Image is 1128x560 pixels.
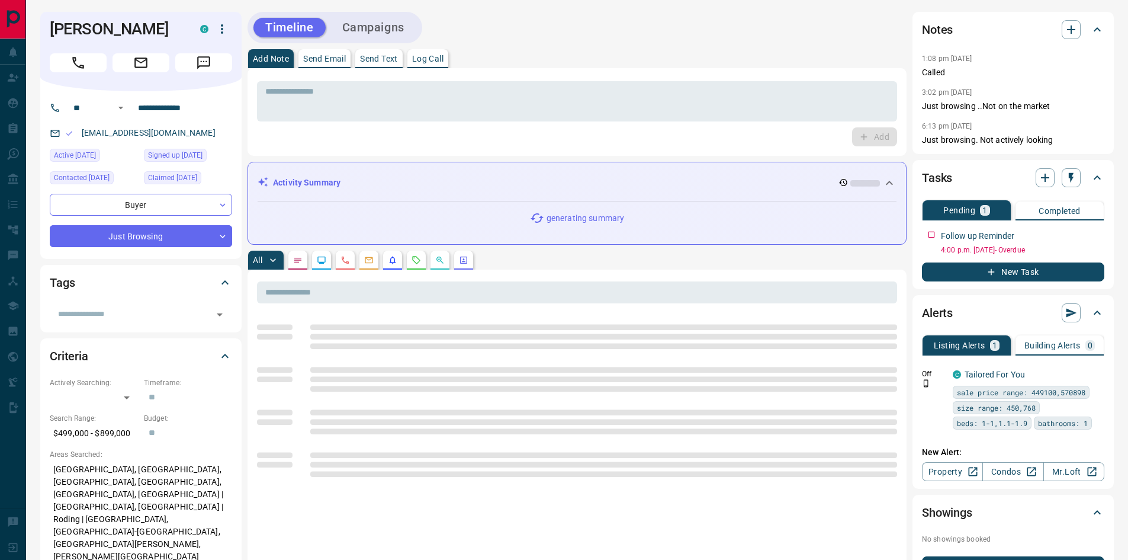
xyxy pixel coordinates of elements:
div: Tags [50,268,232,297]
a: [EMAIL_ADDRESS][DOMAIN_NAME] [82,128,216,137]
h2: Tasks [922,168,952,187]
a: Property [922,462,983,481]
svg: Requests [412,255,421,265]
p: Search Range: [50,413,138,424]
div: Sat Aug 30 2025 [144,171,232,188]
p: Log Call [412,55,444,63]
button: Open [114,101,128,115]
span: beds: 1-1,1.1-1.9 [957,417,1027,429]
span: Message [175,53,232,72]
div: condos.ca [200,25,208,33]
p: Building Alerts [1024,341,1081,350]
div: Tue Jan 11 2022 [144,149,232,165]
div: condos.ca [953,370,961,379]
p: Activity Summary [273,177,340,189]
span: Active [DATE] [54,149,96,161]
div: Buyer [50,194,232,216]
p: 6:13 pm [DATE] [922,122,972,130]
svg: Calls [340,255,350,265]
span: bathrooms: 1 [1038,417,1088,429]
button: Timeline [253,18,326,37]
span: Email [113,53,169,72]
span: Signed up [DATE] [148,149,203,161]
p: New Alert: [922,446,1104,459]
svg: Agent Actions [459,255,468,265]
p: Budget: [144,413,232,424]
svg: Lead Browsing Activity [317,255,326,265]
p: Send Text [360,55,398,63]
p: Follow up Reminder [941,230,1014,242]
svg: Push Notification Only [922,379,930,388]
p: Called [922,66,1104,79]
div: Sat Aug 30 2025 [50,171,138,188]
a: Condos [982,462,1043,481]
p: Pending [943,206,975,215]
h2: Alerts [922,303,953,322]
p: Areas Searched: [50,449,232,460]
p: 4:00 p.m. [DATE] - Overdue [941,245,1104,255]
span: Call [50,53,107,72]
div: Just Browsing [50,225,232,247]
svg: Opportunities [435,255,445,265]
div: Tasks [922,164,1104,192]
svg: Listing Alerts [388,255,397,265]
p: No showings booked [922,534,1104,545]
p: Just browsing. Not actively looking [922,134,1104,146]
p: 1 [992,341,997,350]
span: Claimed [DATE] [148,172,197,184]
p: 3:02 pm [DATE] [922,88,972,97]
span: sale price range: 449100,570898 [957,386,1085,398]
div: Notes [922,15,1104,44]
p: 1:08 pm [DATE] [922,55,972,63]
p: 1 [982,206,987,215]
p: $499,000 - $899,000 [50,424,138,443]
h1: [PERSON_NAME] [50,20,182,39]
div: Activity Summary [258,172,896,194]
span: Contacted [DATE] [54,172,110,184]
p: 0 [1088,341,1092,350]
p: Completed [1039,207,1081,215]
svg: Notes [293,255,303,265]
p: Send Email [303,55,346,63]
h2: Showings [922,503,972,522]
h2: Criteria [50,347,88,366]
a: Tailored For You [965,370,1025,379]
button: Open [211,306,228,323]
a: Mr.Loft [1043,462,1104,481]
h2: Notes [922,20,953,39]
span: size range: 450,768 [957,402,1036,414]
h2: Tags [50,273,75,292]
p: All [253,256,262,264]
div: Criteria [50,342,232,370]
div: Alerts [922,299,1104,327]
p: Actively Searching: [50,377,138,388]
p: generating summary [547,212,624,225]
p: Add Note [253,55,289,63]
svg: Emails [364,255,374,265]
div: Tue Sep 02 2025 [50,149,138,165]
p: Timeframe: [144,377,232,388]
div: Showings [922,498,1104,527]
button: Campaigns [330,18,416,37]
p: Just browsing ..Not on the market [922,100,1104,113]
svg: Email Valid [65,129,73,137]
p: Listing Alerts [934,341,985,350]
p: Off [922,369,946,379]
button: New Task [922,263,1104,281]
